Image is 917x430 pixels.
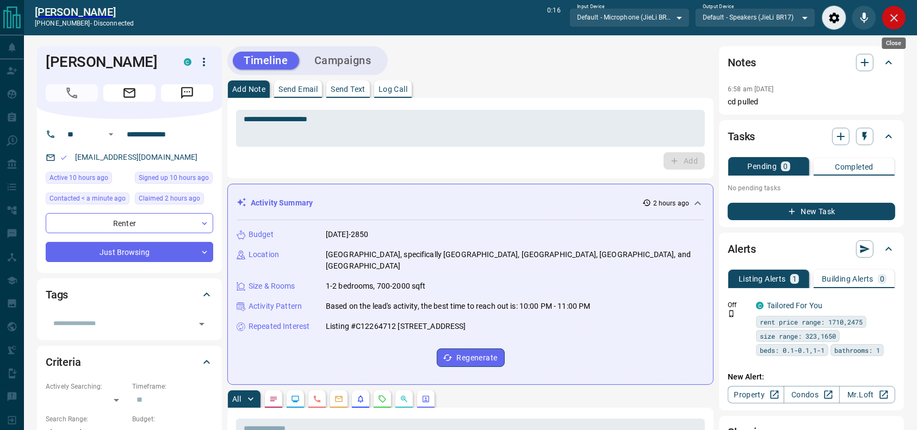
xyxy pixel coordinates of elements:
span: Signed up 10 hours ago [139,172,209,183]
a: Tailored For You [767,301,822,310]
div: Notes [728,49,895,76]
p: [PHONE_NUMBER] - [35,18,134,28]
div: Mute [852,5,876,30]
h2: Notes [728,54,756,71]
svg: Notes [269,395,278,403]
h1: [PERSON_NAME] [46,53,168,71]
p: 2 hours ago [653,198,689,208]
p: New Alert: [728,371,895,383]
span: rent price range: 1710,2475 [760,316,863,327]
div: Mon Aug 11 2025 [135,172,213,187]
h2: Criteria [46,353,81,371]
div: Tue Aug 12 2025 [46,192,129,208]
p: Activity Pattern [249,301,302,312]
button: Open [194,316,209,332]
svg: Requests [378,395,387,403]
p: Completed [835,163,873,171]
div: Activity Summary2 hours ago [237,193,704,213]
span: Call [46,84,98,102]
div: Tue Aug 12 2025 [135,192,213,208]
p: Off [728,300,749,310]
svg: Lead Browsing Activity [291,395,300,403]
p: 0 [880,275,884,283]
span: disconnected [94,20,134,27]
div: Default - Speakers (JieLi BR17) [695,8,815,27]
a: Condos [784,386,840,403]
span: Claimed 2 hours ago [139,193,200,204]
svg: Opportunities [400,395,408,403]
span: Email [103,84,156,102]
button: Open [104,128,117,141]
p: Timeframe: [132,382,213,391]
div: Default - Microphone (JieLi BR17) [569,8,690,27]
div: Tags [46,282,213,308]
h2: Tasks [728,128,755,145]
p: Building Alerts [822,275,873,283]
span: Contacted < a minute ago [49,193,126,204]
div: Mon Aug 11 2025 [46,172,129,187]
p: Budget: [132,414,213,424]
svg: Agent Actions [422,395,430,403]
svg: Calls [313,395,321,403]
svg: Email Valid [60,154,67,161]
p: Send Email [278,85,318,93]
label: Output Device [703,3,734,10]
p: Size & Rooms [249,281,295,292]
span: bathrooms: 1 [834,345,880,356]
p: Pending [748,163,777,170]
p: Based on the lead's activity, the best time to reach out is: 10:00 PM - 11:00 PM [326,301,591,312]
div: Close [882,5,906,30]
label: Input Device [577,3,605,10]
p: All [232,395,241,403]
span: beds: 0.1-0.1,1-1 [760,345,825,356]
p: Log Call [379,85,407,93]
p: Listing #C12264712 [STREET_ADDRESS] [326,321,466,332]
svg: Listing Alerts [356,395,365,403]
p: Repeated Interest [249,321,309,332]
div: condos.ca [184,58,191,66]
p: Activity Summary [251,197,313,209]
a: [EMAIL_ADDRESS][DOMAIN_NAME] [75,153,198,161]
p: Search Range: [46,414,127,424]
div: Alerts [728,236,895,262]
textarea: To enrich screen reader interactions, please activate Accessibility in Grammarly extension settings [244,115,697,142]
h2: Alerts [728,240,756,258]
button: New Task [728,203,895,220]
p: cd pulled [728,96,895,108]
svg: Emails [334,395,343,403]
p: Budget [249,229,274,240]
div: Renter [46,213,213,233]
p: 0:16 [547,5,560,30]
span: size range: 323,1650 [760,331,836,341]
span: Active 10 hours ago [49,172,108,183]
div: Just Browsing [46,242,213,262]
button: Campaigns [303,52,382,70]
a: Property [728,386,784,403]
p: 6:58 am [DATE] [728,85,774,93]
div: Audio Settings [822,5,846,30]
h2: Tags [46,286,68,303]
a: Mr.Loft [839,386,895,403]
p: Add Note [232,85,265,93]
p: [DATE]-2850 [326,229,368,240]
p: 1 [792,275,797,283]
p: Listing Alerts [739,275,786,283]
p: Send Text [331,85,365,93]
svg: Push Notification Only [728,310,735,317]
p: No pending tasks [728,180,895,196]
div: Close [882,38,906,49]
p: Location [249,249,279,260]
p: 0 [783,163,788,170]
span: Message [161,84,213,102]
button: Regenerate [437,348,505,367]
p: Actively Searching: [46,382,127,391]
a: [PERSON_NAME] [35,5,134,18]
div: Criteria [46,349,213,375]
p: [GEOGRAPHIC_DATA], specifically [GEOGRAPHIC_DATA], [GEOGRAPHIC_DATA], [GEOGRAPHIC_DATA], and [GEO... [326,249,704,272]
p: 1-2 bedrooms, 700-2000 sqft [326,281,426,292]
div: condos.ca [756,302,764,309]
button: Timeline [233,52,299,70]
div: Tasks [728,123,895,149]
